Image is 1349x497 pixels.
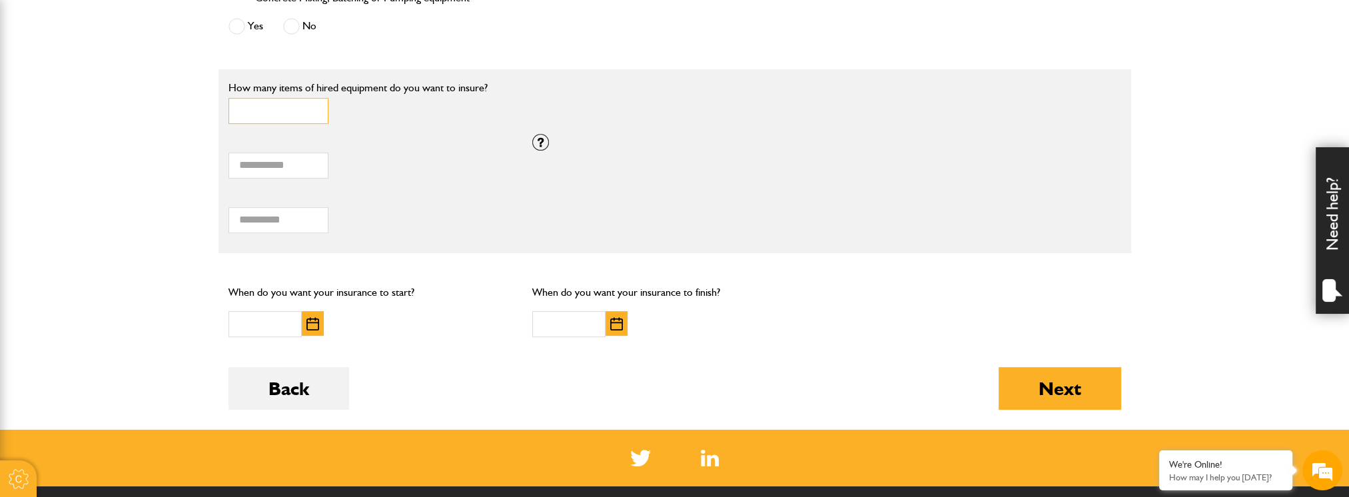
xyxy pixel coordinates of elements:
div: We're Online! [1169,459,1282,470]
label: Yes [228,18,263,35]
img: Twitter [630,450,651,466]
button: Back [228,367,349,410]
button: Next [999,367,1121,410]
img: Choose date [306,317,319,330]
img: d_20077148190_company_1631870298795_20077148190 [23,74,56,93]
input: Enter your phone number [17,202,243,231]
img: Linked In [701,450,719,466]
p: When do you want your insurance to finish? [532,284,817,301]
label: How many items of hired equipment do you want to insure? [228,83,817,93]
p: How may I help you today? [1169,472,1282,482]
label: No [283,18,316,35]
div: Need help? [1316,147,1349,314]
p: When do you want your insurance to start? [228,284,513,301]
textarea: Type your message and hit 'Enter' [17,241,243,380]
img: Choose date [610,317,623,330]
div: Minimize live chat window [219,7,250,39]
em: Start Chat [181,391,242,409]
a: LinkedIn [701,450,719,466]
input: Enter your last name [17,123,243,153]
div: Chat with us now [69,75,224,92]
input: Enter your email address [17,163,243,192]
